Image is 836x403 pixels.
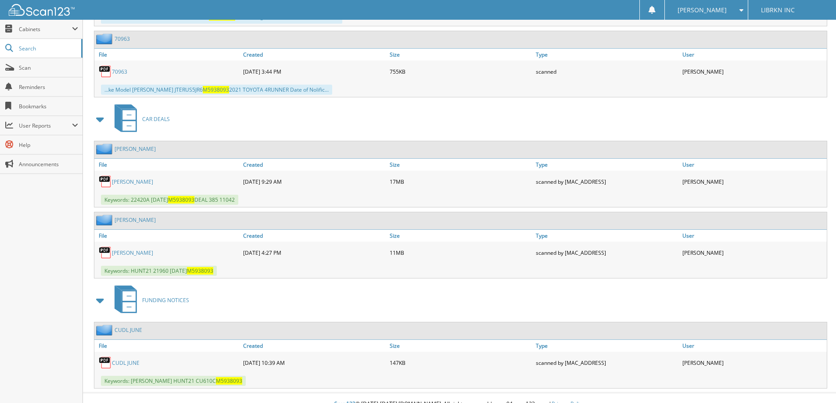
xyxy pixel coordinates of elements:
a: File [94,159,241,171]
div: [PERSON_NAME] [680,63,827,80]
div: scanned by [MAC_ADDRESS] [534,244,680,261]
span: CAR DEALS [142,115,170,123]
span: Reminders [19,83,78,91]
div: 17MB [388,173,534,190]
div: scanned [534,63,680,80]
div: scanned by [MAC_ADDRESS] [534,173,680,190]
div: [PERSON_NAME] [680,354,827,371]
a: [PERSON_NAME] [112,249,153,257]
a: 70963 [115,35,130,43]
a: Size [388,49,534,61]
span: M5938093 [187,267,213,275]
a: Type [534,49,680,61]
div: ...ke Model [PERSON_NAME] JTERUS5JR6 2021 TOYOTA 4RUNNER Date of Nolific... [101,85,332,95]
a: Created [241,49,388,61]
a: Type [534,159,680,171]
span: Cabinets [19,25,72,33]
div: scanned by [MAC_ADDRESS] [534,354,680,371]
img: PDF.png [99,175,112,188]
img: folder2.png [96,325,115,335]
a: CUDL JUNE [112,359,140,367]
div: [DATE] 3:44 PM [241,63,388,80]
a: CUDL JUNE [115,326,142,334]
span: Bookmarks [19,103,78,110]
span: M5938093 [168,196,194,203]
img: PDF.png [99,65,112,78]
a: Created [241,340,388,352]
img: folder2.png [96,143,115,154]
div: 11MB [388,244,534,261]
img: PDF.png [99,246,112,259]
div: [PERSON_NAME] [680,173,827,190]
span: Scan [19,64,78,71]
div: [DATE] 4:27 PM [241,244,388,261]
span: Keywords: HUNT21 21960 [DATE] [101,266,217,276]
span: Keywords: 22420A [DATE] DEAL 385 11042 [101,195,238,205]
a: File [94,340,241,352]
span: Help [19,141,78,149]
a: User [680,230,827,242]
img: folder2.png [96,33,115,44]
div: 147KB [388,354,534,371]
div: 755KB [388,63,534,80]
div: [PERSON_NAME] [680,244,827,261]
span: M5938093 [216,377,242,385]
img: scan123-logo-white.svg [9,4,75,16]
span: User Reports [19,122,72,129]
a: User [680,159,827,171]
a: File [94,230,241,242]
a: FUNDING NOTICES [109,283,189,317]
span: [PERSON_NAME] [678,7,727,13]
a: [PERSON_NAME] [115,216,156,224]
a: File [94,49,241,61]
a: Size [388,159,534,171]
a: Type [534,230,680,242]
a: Size [388,230,534,242]
a: [PERSON_NAME] [115,145,156,153]
span: M5938093 [203,86,229,93]
a: Created [241,159,388,171]
a: CAR DEALS [109,102,170,136]
a: [PERSON_NAME] [112,178,153,185]
a: Size [388,340,534,352]
span: FUNDING NOTICES [142,296,189,304]
a: 70963 [112,68,127,75]
div: [DATE] 10:39 AM [241,354,388,371]
span: Keywords: [PERSON_NAME] HUNT21 CU610C [101,376,246,386]
a: User [680,340,827,352]
img: PDF.png [99,356,112,369]
iframe: Chat Widget [792,361,836,403]
img: folder2.png [96,214,115,225]
span: LIBRKN INC [761,7,795,13]
a: User [680,49,827,61]
span: Announcements [19,160,78,168]
a: Created [241,230,388,242]
a: Type [534,340,680,352]
span: Search [19,45,77,52]
div: [DATE] 9:29 AM [241,173,388,190]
